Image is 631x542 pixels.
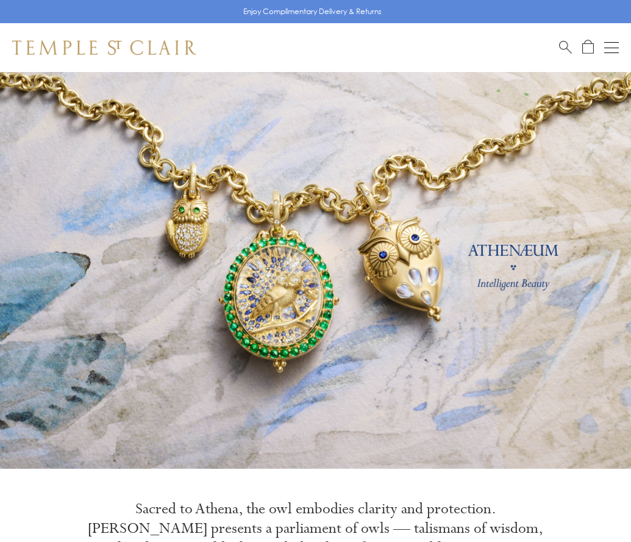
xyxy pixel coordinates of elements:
a: Search [559,40,572,55]
img: Temple St. Clair [12,40,196,55]
button: Open navigation [604,40,619,55]
a: Open Shopping Bag [582,40,594,55]
p: Enjoy Complimentary Delivery & Returns [243,5,382,18]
